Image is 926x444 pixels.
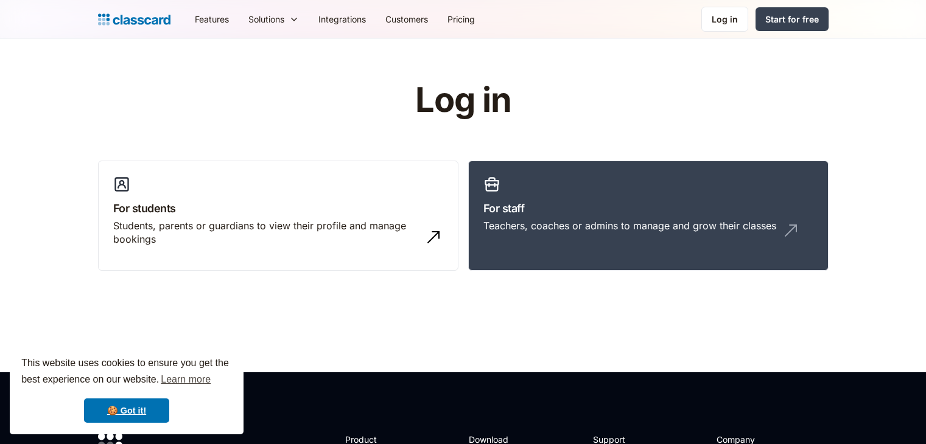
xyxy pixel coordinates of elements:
a: learn more about cookies [159,370,212,389]
div: Start for free [765,13,819,26]
a: Pricing [438,5,485,33]
span: This website uses cookies to ensure you get the best experience on our website. [21,356,232,389]
a: For studentsStudents, parents or guardians to view their profile and manage bookings [98,161,458,271]
div: cookieconsent [10,344,244,434]
div: Teachers, coaches or admins to manage and grow their classes [483,219,776,232]
a: Features [185,5,239,33]
h3: For staff [483,200,813,217]
div: Solutions [239,5,309,33]
div: Students, parents or guardians to view their profile and manage bookings [113,219,419,246]
a: dismiss cookie message [84,398,169,423]
a: Start for free [756,7,829,31]
div: Solutions [248,13,284,26]
a: Logo [98,11,170,28]
div: Log in [712,13,738,26]
a: Customers [376,5,438,33]
a: For staffTeachers, coaches or admins to manage and grow their classes [468,161,829,271]
a: Log in [701,7,748,32]
h3: For students [113,200,443,217]
h1: Log in [270,82,656,119]
a: Integrations [309,5,376,33]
